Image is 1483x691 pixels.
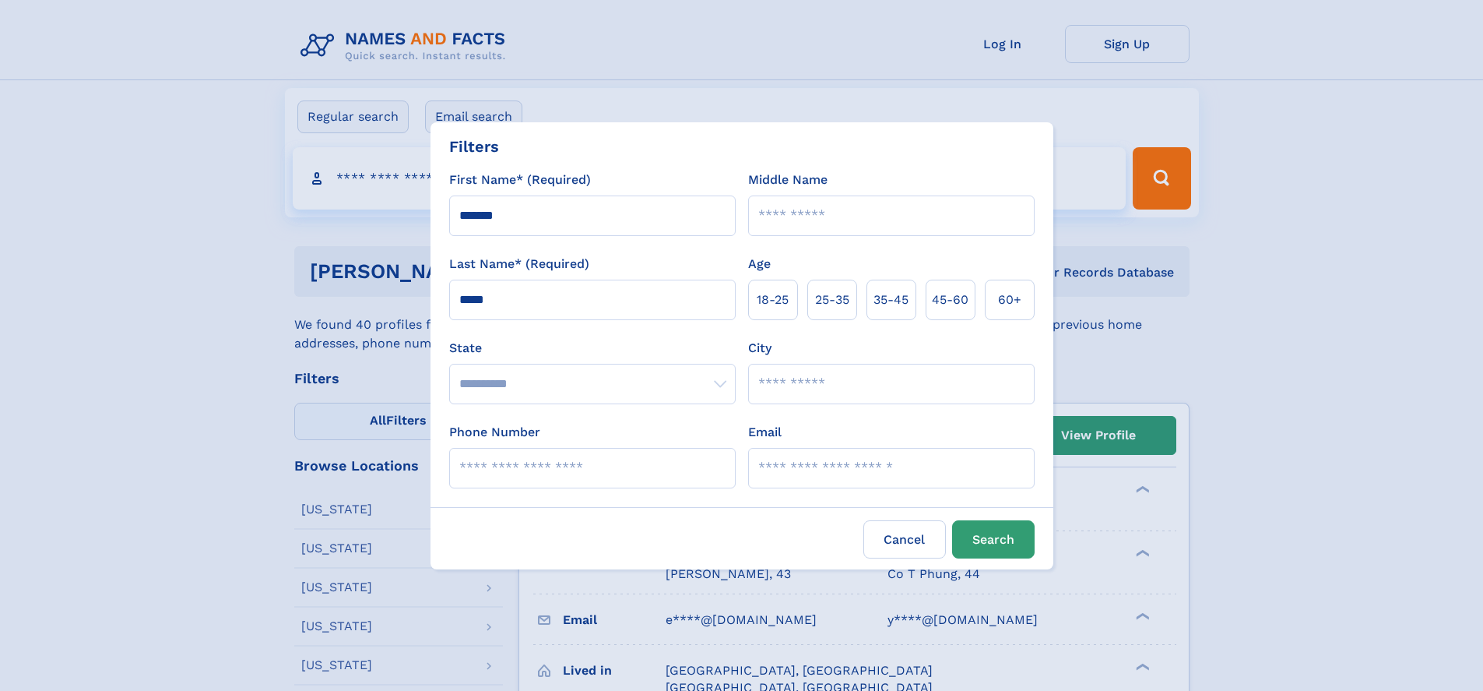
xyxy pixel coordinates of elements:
[449,135,499,158] div: Filters
[748,255,771,273] label: Age
[449,255,589,273] label: Last Name* (Required)
[449,171,591,189] label: First Name* (Required)
[873,291,908,309] span: 35‑45
[748,423,782,442] label: Email
[449,423,540,442] label: Phone Number
[757,291,789,309] span: 18‑25
[748,171,828,189] label: Middle Name
[952,520,1035,559] button: Search
[815,291,849,309] span: 25‑35
[932,291,968,309] span: 45‑60
[449,339,736,358] label: State
[863,520,946,559] label: Cancel
[998,291,1021,309] span: 60+
[748,339,771,358] label: City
